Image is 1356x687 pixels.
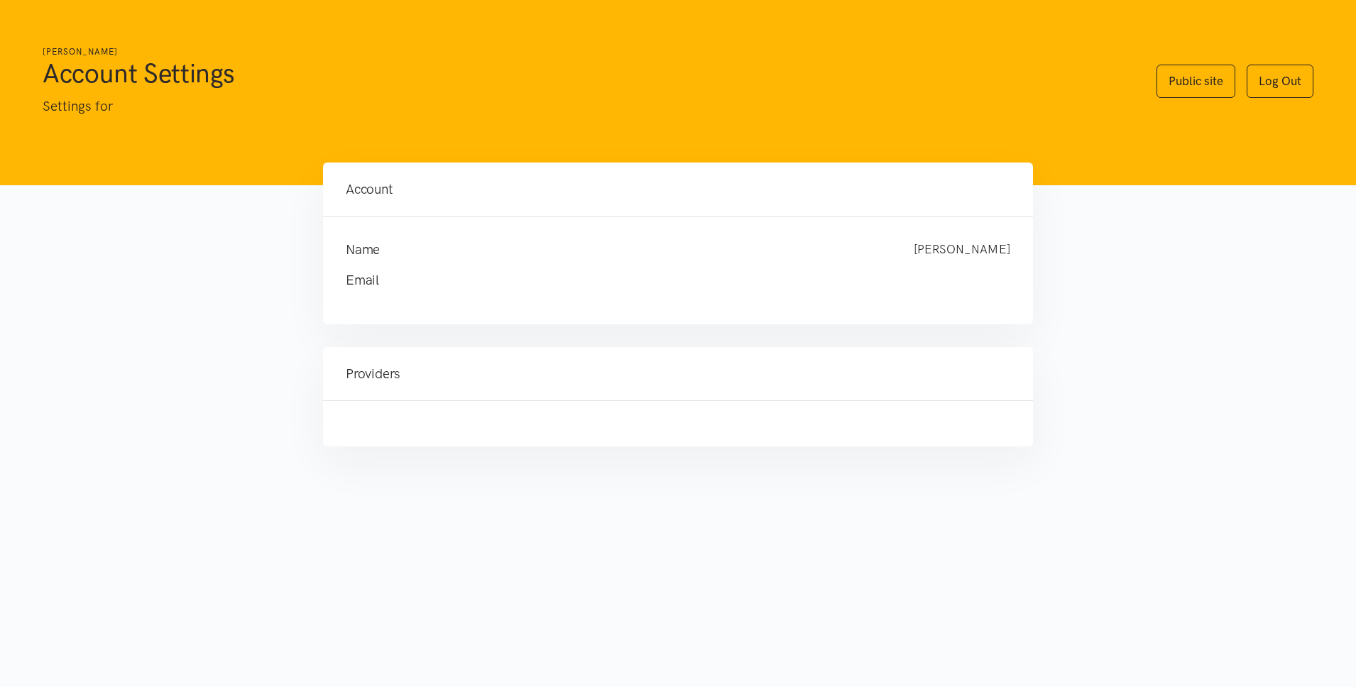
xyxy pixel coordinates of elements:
h1: Account Settings [43,56,1128,90]
h4: Email [346,270,982,290]
h6: [PERSON_NAME] [43,45,1128,59]
h4: Name [346,240,885,260]
a: Public site [1157,65,1235,98]
h4: Providers [346,364,1010,384]
h4: Account [346,180,1010,199]
p: Settings for [43,96,1128,117]
div: [PERSON_NAME] [900,240,1024,260]
a: Log Out [1247,65,1313,98]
